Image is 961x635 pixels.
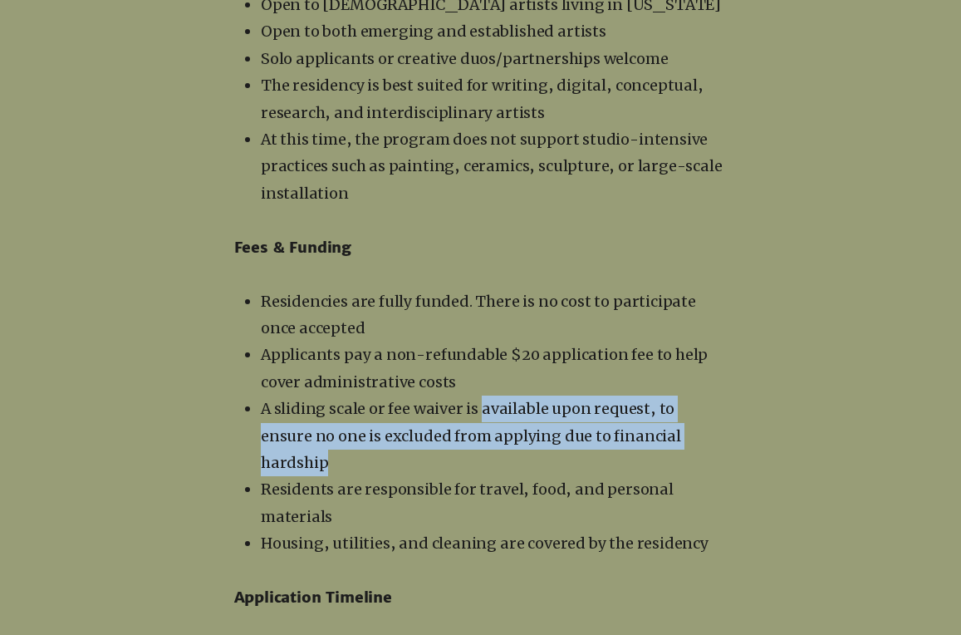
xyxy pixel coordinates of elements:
[261,534,708,553] span: Housing, utilities, and cleaning are covered by the residency
[261,130,723,203] span: At this time, the program does not support studio-intensive practices such as painting, ceramics,...
[234,238,351,257] span: Fees & Funding
[234,588,392,607] span: Application Timeline
[261,22,606,41] span: Open to both emerging and established artists
[261,399,681,472] span: A sliding scale or fee waiver is available upon request, to ensure no one is excluded from applyi...
[261,76,704,121] span: The residency is best suited for writing, digital, conceptual, research, and interdisciplinary ar...
[261,292,696,337] span: Residencies are fully funded. There is no cost to participate once accepted
[261,345,708,391] span: Applicants pay a non-refundable $20 application fee to help cover administrative costs
[261,480,674,525] span: Residents are responsible for travel, food, and personal materials
[261,49,668,68] span: Solo applicants or creative duos/partnerships welcome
